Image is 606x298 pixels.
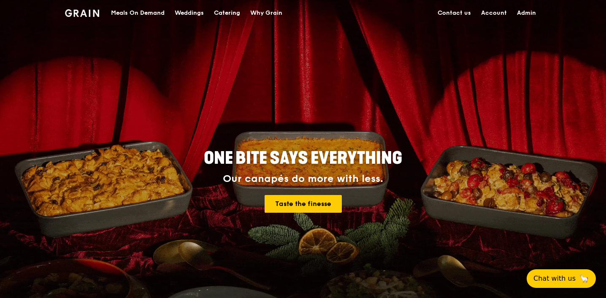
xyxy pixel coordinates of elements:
span: ONE BITE SAYS EVERYTHING [204,148,402,168]
span: Chat with us [533,274,576,284]
img: Grain [65,9,99,17]
div: Our canapés do more with less. [151,173,455,185]
a: Account [476,0,512,26]
a: Contact us [433,0,476,26]
a: Taste the finesse [265,195,342,213]
a: Catering [209,0,245,26]
span: 🦙 [579,274,589,284]
div: Weddings [175,0,204,26]
div: Why Grain [250,0,282,26]
a: Why Grain [245,0,287,26]
button: Chat with us🦙 [527,269,596,288]
div: Meals On Demand [111,0,165,26]
a: Weddings [170,0,209,26]
a: Admin [512,0,541,26]
div: Catering [214,0,240,26]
